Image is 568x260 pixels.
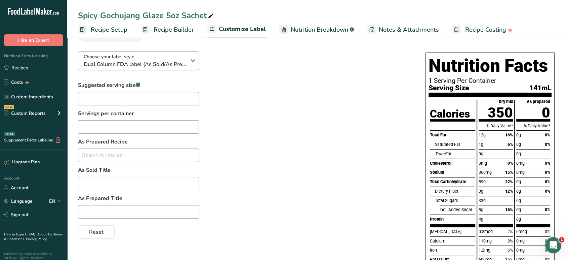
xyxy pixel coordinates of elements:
div: Calories [430,108,470,119]
div: Upgrade Plan [4,159,40,166]
span: 1g [479,142,483,147]
span: 16% [505,207,513,212]
span: 0mg [516,161,525,166]
div: Cholesterol [430,159,475,168]
span: 360mg [479,170,492,175]
span: 8% [508,238,513,243]
span: 0g [479,151,483,156]
div: % Daily Value* [516,121,550,131]
label: Servings per container [78,109,199,118]
span: Dual Column FDA label (As Sold/As Prepared) [84,60,186,68]
span: 8g [479,207,483,212]
a: FAQ . [29,232,37,237]
span: 12% [505,189,513,194]
div: Saturated Fat [435,140,475,149]
div: Iron [430,246,475,255]
span: 0g [516,179,521,184]
button: Reset [78,225,115,239]
a: Terms & Conditions . [4,232,63,241]
span: 0.3mcg [479,229,493,234]
label: Suggested serving size [78,81,199,89]
div: [MEDICAL_DATA] [430,227,475,236]
a: Recipe Costing [452,22,513,37]
a: Language [4,195,33,207]
div: EN [49,197,63,205]
span: Nutrition Breakdown [291,25,348,34]
span: 0g [516,207,521,212]
div: Sodium [430,168,475,177]
span: 22% [505,179,513,184]
span: 0% [508,161,513,166]
span: 6% [508,142,513,147]
span: 110mg [479,238,492,243]
span: Customize Label [219,25,266,34]
span: Notes & Attachments [379,25,439,34]
span: 0% [545,132,550,137]
span: 0g [516,198,521,203]
a: Recipe Builder [141,22,194,37]
label: As Prepared Recipe [78,138,199,146]
span: 0% [545,142,550,147]
span: 3g [479,189,483,194]
div: % Daily Value* [479,121,513,131]
span: 0% [545,189,550,194]
div: Powered By FoodLabelMaker © 2025 All Rights Reserved [4,252,63,260]
span: 0mcg [516,229,527,234]
div: Total Fat [430,130,475,140]
a: Privacy Policy [26,237,47,241]
span: 0mg [516,248,525,253]
div: Total Sugars [435,196,475,205]
span: 0% [545,207,550,212]
span: 0g [516,151,521,156]
a: About Us . [37,232,53,237]
div: Spicy Gochujang Glaze 5oz Sachet [78,9,215,22]
a: Customize Label [207,22,266,38]
span: 33g [479,198,486,203]
a: Nutrition Breakdown [279,22,354,37]
span: 0g [516,132,521,137]
i: Trans [435,151,445,156]
div: Dry mix [499,100,513,104]
div: Protein [430,215,475,224]
div: Fat [435,149,475,159]
label: As Prepared Title [78,194,199,202]
span: 15% [505,170,513,175]
span: 1 [559,237,564,242]
span: 1.2mg [479,248,490,253]
span: 0 [542,104,550,121]
div: Total Carbohydrate [430,177,475,187]
span: 0g [516,189,521,194]
span: Reset [89,228,104,236]
span: 12g [479,132,486,137]
span: 0g [516,142,521,147]
span: 350 [488,104,513,121]
span: 59g [479,179,486,184]
a: Recipe Setup [78,22,127,37]
span: 0% [545,179,550,184]
span: 0% [545,229,550,234]
a: Hire an Expert . [4,232,28,237]
span: 0g [516,217,521,222]
button: Hire an Expert [4,34,63,46]
a: Notes & Attachments [367,22,439,37]
span: 141mL [529,84,552,91]
div: NEW [4,105,14,109]
label: As Sold Title [78,166,199,174]
iframe: Intercom live chat [545,237,561,253]
h1: Nutrition Facts [429,56,552,76]
span: 0% [545,170,550,175]
div: Calcium [430,236,475,246]
input: Search for recipe [78,149,199,162]
span: 4g [479,217,483,222]
span: Serving Size [429,84,469,91]
span: Recipe Builder [154,25,194,34]
div: As prepared [527,100,550,104]
span: 0mg [479,161,487,166]
span: 0mg [516,170,525,175]
span: 16% [505,132,513,137]
span: 6% [508,248,513,253]
span: 0mg [516,238,525,243]
div: Dietary Fiber [435,187,475,196]
div: Custom Reports [4,110,46,117]
span: Recipe Setup [91,25,127,34]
